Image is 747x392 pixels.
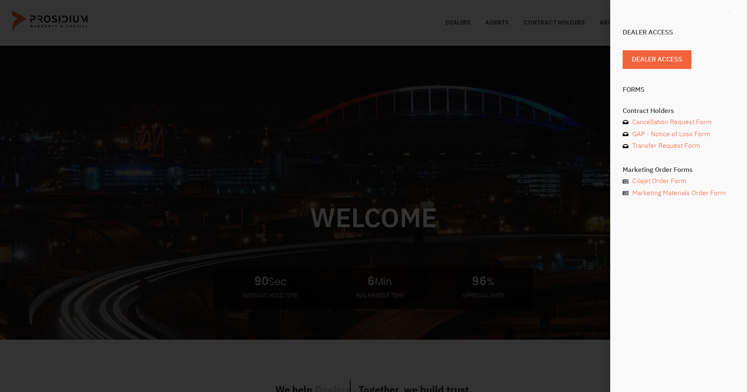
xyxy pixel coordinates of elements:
[623,167,735,173] h4: Marketing Order Forms
[623,29,735,36] h4: Dealer Access
[623,128,735,140] a: GAP - Notice of Loss Form
[623,50,691,69] a: Dealer Access
[623,86,735,93] h4: Forms
[623,116,735,128] a: Cancellation Request Form
[623,108,735,114] h4: Contract Holders
[630,140,700,152] span: Transfer Request Form
[623,140,735,152] a: Transfer Request Form
[623,175,735,187] a: Cilajet Order Form
[623,187,735,199] a: Marketing Materials Order Form
[630,116,712,128] span: Cancellation Request Form
[730,8,739,17] a: Close
[632,54,682,66] span: Dealer Access
[630,175,686,187] span: Cilajet Order Form
[630,187,726,199] span: Marketing Materials Order Form
[630,128,710,140] span: GAP - Notice of Loss Form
